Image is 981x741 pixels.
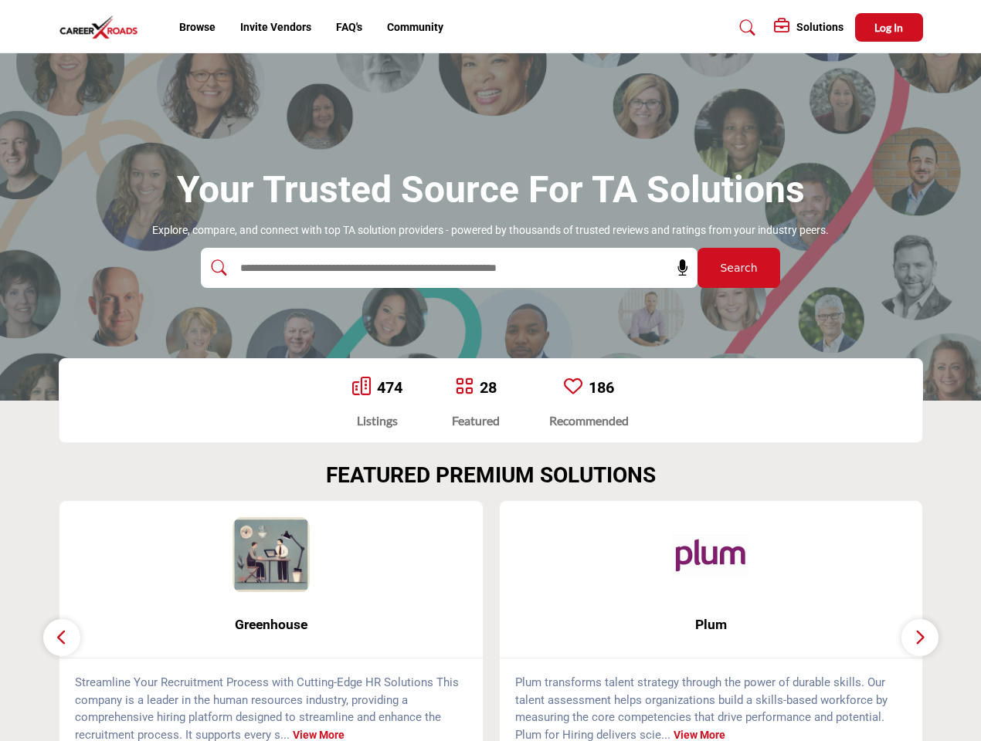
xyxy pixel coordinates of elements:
[874,21,903,34] span: Log In
[336,21,362,33] a: FAQ's
[698,248,780,288] button: Search
[152,223,829,239] p: Explore, compare, and connect with top TA solution providers - powered by thousands of trusted re...
[59,15,147,40] img: Site Logo
[564,377,582,398] a: Go to Recommended
[480,378,497,397] a: 28
[83,614,460,634] span: Greenhouse
[377,378,402,397] a: 474
[179,21,216,33] a: Browse
[293,729,345,741] a: View More
[672,516,749,594] img: Plum
[387,21,443,33] a: Community
[233,516,310,594] img: Greenhouse
[500,604,923,645] a: Plum
[523,604,900,645] b: Plum
[725,15,765,40] a: Search
[452,411,500,430] div: Featured
[796,20,844,34] h5: Solutions
[177,166,805,214] h1: Your Trusted Source for TA Solutions
[326,462,656,489] h2: FEATURED PREMIUM SOLUTIONS
[774,19,844,37] div: Solutions
[855,13,923,42] button: Log In
[352,411,402,430] div: Listings
[720,260,757,276] span: Search
[240,21,311,33] a: Invite Vendors
[549,411,629,430] div: Recommended
[59,604,483,645] a: Greenhouse
[523,614,900,634] span: Plum
[83,604,460,645] b: Greenhouse
[674,729,725,741] a: View More
[455,377,474,398] a: Go to Featured
[589,378,614,397] a: 186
